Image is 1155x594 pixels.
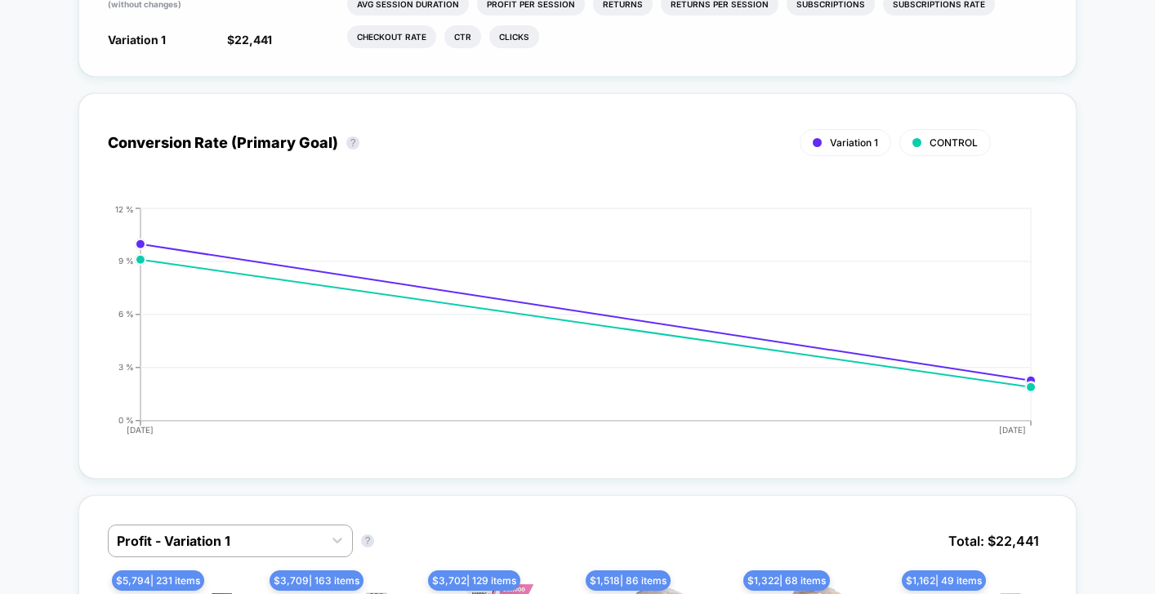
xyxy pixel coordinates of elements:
tspan: 6 % [118,309,134,319]
span: $ 1,322 | 68 items [743,570,830,591]
span: $ 1,162 | 49 items [902,570,986,591]
span: $ [227,33,272,47]
span: $ 3,709 | 163 items [270,570,363,591]
button: ? [361,534,374,547]
span: $ 5,794 | 231 items [112,570,204,591]
span: $ 1,518 | 86 items [586,570,671,591]
tspan: 0 % [118,415,134,425]
tspan: 3 % [118,362,134,372]
tspan: [DATE] [999,425,1026,435]
span: CONTROL [930,136,978,149]
li: Ctr [444,25,481,48]
span: 22,441 [234,33,272,47]
tspan: 9 % [118,256,134,266]
li: Clicks [489,25,539,48]
span: $ 3,702 | 129 items [428,570,520,591]
span: Total: $ 22,441 [940,525,1047,557]
tspan: [DATE] [127,425,154,435]
span: Variation 1 [830,136,878,149]
span: Variation 1 [108,33,166,47]
button: ? [346,136,359,150]
div: CONVERSION_RATE [91,204,1031,449]
tspan: 12 % [115,203,134,213]
li: Checkout Rate [347,25,436,48]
